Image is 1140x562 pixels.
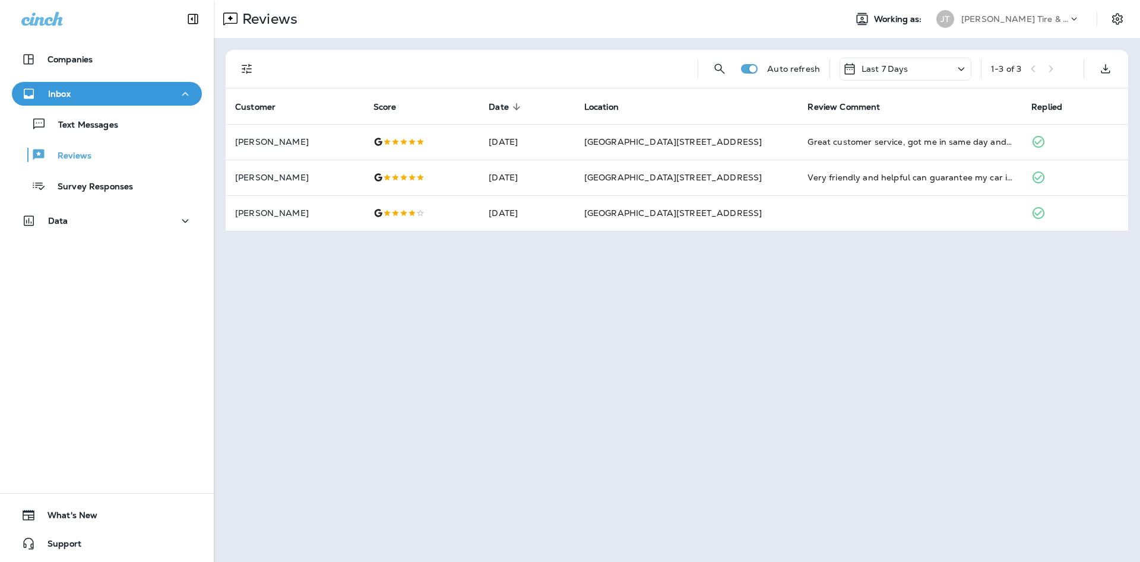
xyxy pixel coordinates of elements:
[936,10,954,28] div: JT
[36,510,97,525] span: What's New
[807,102,880,112] span: Review Comment
[479,124,574,160] td: [DATE]
[584,208,762,218] span: [GEOGRAPHIC_DATA][STREET_ADDRESS]
[12,82,202,106] button: Inbox
[708,57,731,81] button: Search Reviews
[584,101,634,112] span: Location
[807,172,1012,183] div: Very friendly and helpful can guarantee my car is in good hands. Thank you Jensen Tire and Auto
[12,112,202,136] button: Text Messages
[46,120,118,131] p: Text Messages
[235,137,354,147] p: [PERSON_NAME]
[235,57,259,81] button: Filters
[48,216,68,226] p: Data
[12,173,202,198] button: Survey Responses
[489,101,524,112] span: Date
[1107,8,1128,30] button: Settings
[479,160,574,195] td: [DATE]
[584,102,619,112] span: Location
[46,182,133,193] p: Survey Responses
[862,64,908,74] p: Last 7 Days
[807,136,1012,148] div: Great customer service, got me in same day and done quickly. Thank you!
[961,14,1068,24] p: [PERSON_NAME] Tire & Auto
[1031,102,1062,112] span: Replied
[46,151,91,162] p: Reviews
[176,7,210,31] button: Collapse Sidebar
[237,10,297,28] p: Reviews
[12,47,202,71] button: Companies
[235,102,275,112] span: Customer
[373,101,412,112] span: Score
[584,136,762,147] span: [GEOGRAPHIC_DATA][STREET_ADDRESS]
[235,101,291,112] span: Customer
[235,173,354,182] p: [PERSON_NAME]
[373,102,397,112] span: Score
[12,532,202,555] button: Support
[584,172,762,183] span: [GEOGRAPHIC_DATA][STREET_ADDRESS]
[489,102,509,112] span: Date
[767,64,820,74] p: Auto refresh
[807,101,895,112] span: Review Comment
[12,142,202,167] button: Reviews
[48,89,71,99] p: Inbox
[479,195,574,231] td: [DATE]
[1031,101,1078,112] span: Replied
[47,55,93,64] p: Companies
[874,14,924,24] span: Working as:
[12,503,202,527] button: What's New
[1094,57,1117,81] button: Export as CSV
[12,209,202,233] button: Data
[36,539,81,553] span: Support
[235,208,354,218] p: [PERSON_NAME]
[991,64,1021,74] div: 1 - 3 of 3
